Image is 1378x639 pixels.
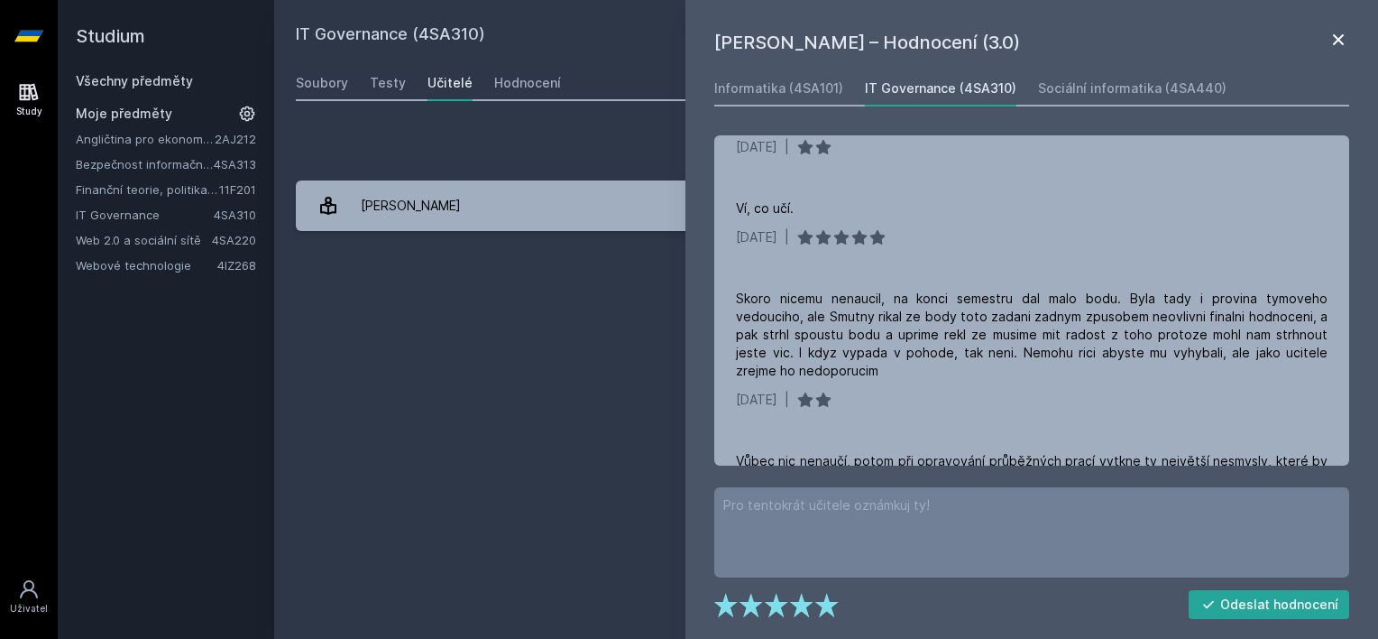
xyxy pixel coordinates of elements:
[219,182,256,197] a: 11F201
[76,181,219,199] a: Finanční teorie, politika a instituce
[785,138,789,156] div: |
[76,130,215,148] a: Angličtina pro ekonomická studia 2 (B2/C1)
[76,256,217,274] a: Webové technologie
[76,231,212,249] a: Web 2.0 a sociální sítě
[427,65,473,101] a: Učitelé
[215,132,256,146] a: 2AJ212
[214,208,256,222] a: 4SA310
[10,602,48,616] div: Uživatel
[785,228,789,246] div: |
[370,74,406,92] div: Testy
[361,188,461,224] div: [PERSON_NAME]
[736,138,777,156] div: [DATE]
[494,74,561,92] div: Hodnocení
[296,74,348,92] div: Soubory
[296,22,1149,51] h2: IT Governance (4SA310)
[16,105,42,118] div: Study
[76,206,214,224] a: IT Governance
[76,155,214,173] a: Bezpečnost informačních systémů
[370,65,406,101] a: Testy
[212,233,256,247] a: 4SA220
[296,65,348,101] a: Soubory
[494,65,561,101] a: Hodnocení
[296,181,1356,231] a: [PERSON_NAME] 12 hodnocení 3.0
[217,258,256,273] a: 4IZ268
[4,570,54,625] a: Uživatel
[736,199,794,218] div: Ví, co učí.
[4,72,54,127] a: Study
[76,73,193,88] a: Všechny předměty
[76,105,172,123] span: Moje předměty
[736,228,777,246] div: [DATE]
[214,157,256,171] a: 4SA313
[427,74,473,92] div: Učitelé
